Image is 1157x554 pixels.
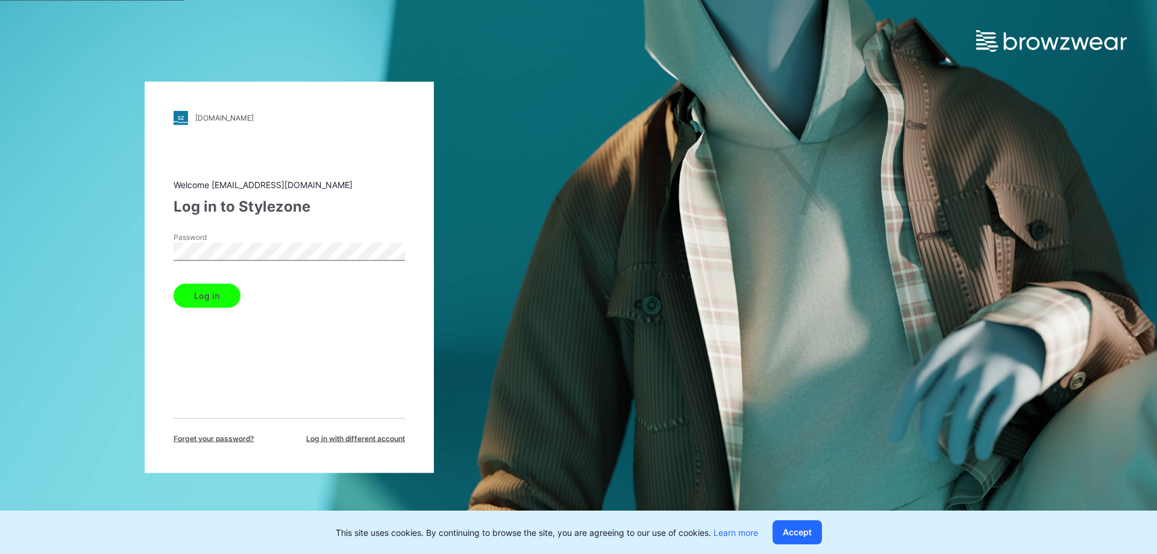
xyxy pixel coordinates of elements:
div: [DOMAIN_NAME] [195,113,254,122]
img: stylezone-logo.562084cfcfab977791bfbf7441f1a819.svg [174,110,188,125]
label: Password [174,231,258,242]
a: Learn more [713,527,758,538]
button: Accept [773,520,822,544]
span: Forget your password? [174,433,254,444]
div: Welcome [EMAIL_ADDRESS][DOMAIN_NAME] [174,178,405,190]
a: [DOMAIN_NAME] [174,110,405,125]
button: Log in [174,283,240,307]
div: Log in to Stylezone [174,195,405,217]
img: browzwear-logo.e42bd6dac1945053ebaf764b6aa21510.svg [976,30,1127,52]
span: Log in with different account [306,433,405,444]
p: This site uses cookies. By continuing to browse the site, you are agreeing to our use of cookies. [336,526,758,539]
